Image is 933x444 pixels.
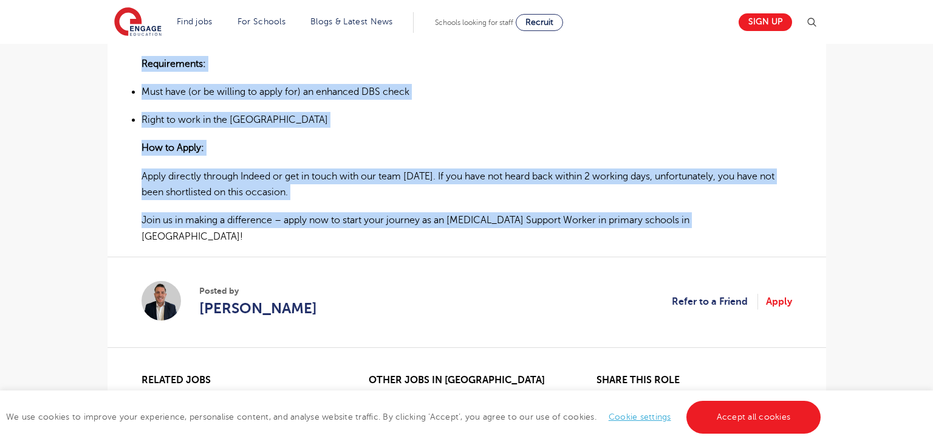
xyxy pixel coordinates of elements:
[177,17,213,26] a: Find jobs
[142,84,792,100] p: Must have (or be willing to apply for) an enhanced DBS check
[672,294,758,310] a: Refer to a Friend
[142,142,204,153] strong: How to Apply:
[238,17,285,26] a: For Schools
[142,212,792,245] p: Join us in making a difference – apply now to start your journey as an [MEDICAL_DATA] Support Wor...
[142,168,792,201] p: Apply directly through Indeed or get in touch with our team [DATE]. If you have not heard back wi...
[142,58,206,69] strong: Requirements:
[142,112,792,128] p: Right to work in the [GEOGRAPHIC_DATA]
[199,297,317,319] a: [PERSON_NAME]
[766,294,792,310] a: Apply
[596,375,791,392] h2: Share this role
[525,18,553,27] span: Recruit
[310,17,393,26] a: Blogs & Latest News
[609,412,671,421] a: Cookie settings
[516,14,563,31] a: Recruit
[6,412,824,421] span: We use cookies to improve your experience, personalise content, and analyse website traffic. By c...
[739,13,792,31] a: Sign up
[369,375,564,386] h2: Other jobs in [GEOGRAPHIC_DATA]
[199,285,317,297] span: Posted by
[114,7,162,38] img: Engage Education
[435,18,513,27] span: Schools looking for staff
[686,401,821,434] a: Accept all cookies
[142,375,337,386] h2: Related jobs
